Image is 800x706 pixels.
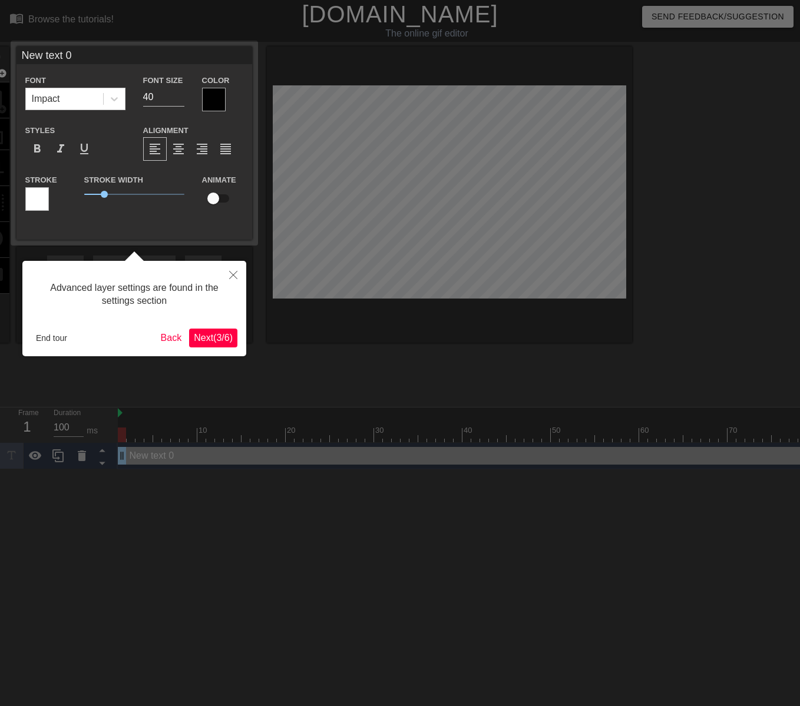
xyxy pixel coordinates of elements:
button: Next [189,329,237,347]
button: Back [156,329,187,347]
button: Close [220,261,246,288]
div: Advanced layer settings are found in the settings section [31,270,237,320]
span: Next ( 3 / 6 ) [194,333,233,343]
button: End tour [31,329,72,347]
